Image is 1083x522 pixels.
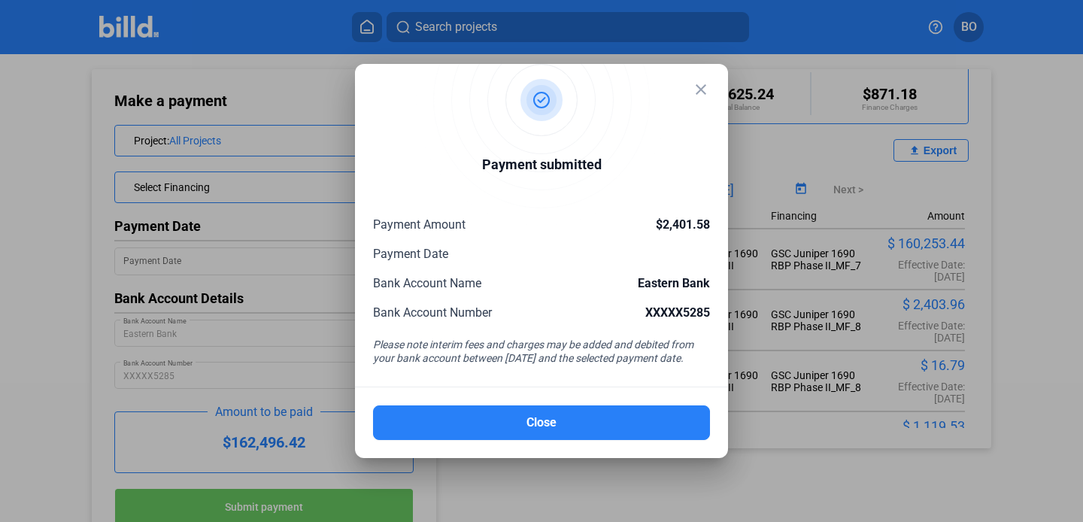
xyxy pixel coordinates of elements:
span: XXXXX5285 [645,305,710,320]
span: $2,401.58 [656,217,710,232]
span: Payment Date [373,247,448,261]
button: Close [373,405,710,440]
span: Payment Amount [373,217,466,232]
span: Bank Account Name [373,276,481,290]
mat-icon: close [692,80,710,99]
span: Bank Account Number [373,305,492,320]
div: Please note interim fees and charges may be added and debited from your bank account between [DAT... [373,338,710,369]
span: Eastern Bank [638,276,710,290]
div: Payment submitted [482,154,602,179]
